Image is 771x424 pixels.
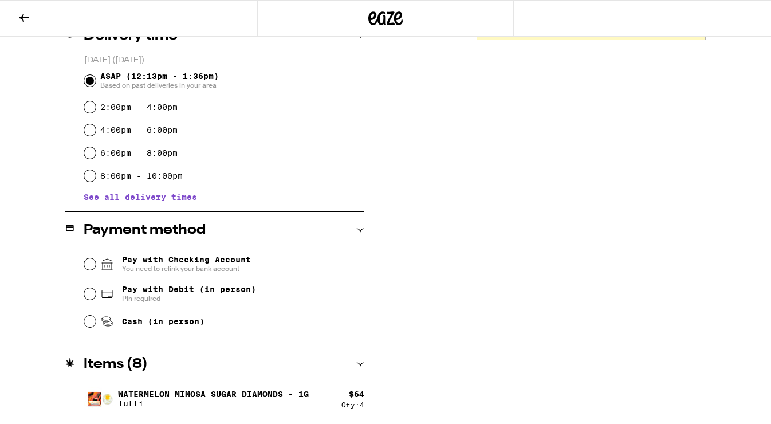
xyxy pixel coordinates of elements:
[84,193,197,201] button: See all delivery times
[122,255,251,273] span: Pay with Checking Account
[100,81,219,90] span: Based on past deliveries in your area
[84,223,206,237] h2: Payment method
[349,390,364,399] div: $ 64
[122,264,251,273] span: You need to relink your bank account
[100,171,183,180] label: 8:00pm - 10:00pm
[100,103,178,112] label: 2:00pm - 4:00pm
[100,148,178,158] label: 6:00pm - 8:00pm
[122,317,204,326] span: Cash (in person)
[118,399,309,408] p: Tutti
[118,390,309,399] p: Watermelon Mimosa Sugar Diamonds - 1g
[122,285,256,294] span: Pay with Debit (in person)
[122,294,256,303] span: Pin required
[341,401,364,409] div: Qty: 4
[84,383,116,415] img: Watermelon Mimosa Sugar Diamonds - 1g
[100,72,219,90] span: ASAP (12:13pm - 1:36pm)
[84,55,364,66] p: [DATE] ([DATE])
[100,125,178,135] label: 4:00pm - 6:00pm
[84,358,148,371] h2: Items ( 8 )
[7,8,82,17] span: Hi. Need any help?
